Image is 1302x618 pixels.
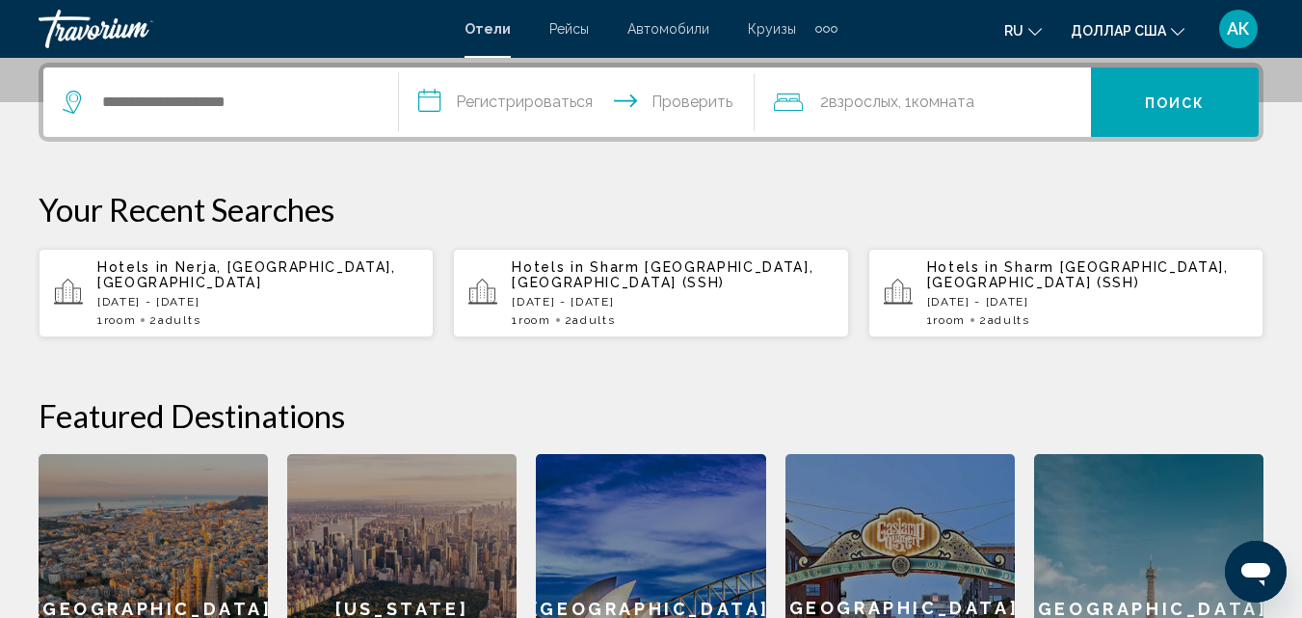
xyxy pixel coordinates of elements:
[158,313,200,327] span: Adults
[565,313,616,327] span: 2
[927,259,999,275] span: Hotels in
[518,313,551,327] span: Room
[933,313,966,327] span: Room
[39,10,445,48] a: Травориум
[39,190,1263,228] p: Your Recent Searches
[868,248,1263,338] button: Hotels in Sharm [GEOGRAPHIC_DATA], [GEOGRAPHIC_DATA] (SSH)[DATE] - [DATE]1Room2Adults
[97,313,136,327] span: 1
[1145,95,1206,111] font: Поиск
[453,248,848,338] button: Hotels in Sharm [GEOGRAPHIC_DATA], [GEOGRAPHIC_DATA] (SSH)[DATE] - [DATE]1Room2Adults
[512,259,584,275] span: Hotels in
[512,259,813,290] span: Sharm [GEOGRAPHIC_DATA], [GEOGRAPHIC_DATA] (SSH)
[988,313,1030,327] span: Adults
[820,93,829,111] font: 2
[748,21,796,37] a: Круизы
[1213,9,1263,49] button: Меню пользователя
[512,313,550,327] span: 1
[97,259,396,290] span: Nerja, [GEOGRAPHIC_DATA], [GEOGRAPHIC_DATA]
[1004,23,1023,39] font: ru
[927,295,1248,309] p: [DATE] - [DATE]
[465,21,511,37] a: Отели
[898,93,912,111] font: , 1
[149,313,200,327] span: 2
[927,313,966,327] span: 1
[912,93,974,111] font: комната
[97,259,170,275] span: Hotels in
[1227,18,1250,39] font: АК
[399,67,755,137] button: Даты заезда и выезда
[549,21,589,37] a: Рейсы
[512,295,833,309] p: [DATE] - [DATE]
[1225,541,1287,603] iframe: Кнопка запуска окна обмена сообщениями
[97,295,418,309] p: [DATE] - [DATE]
[815,13,837,44] button: Дополнительные элементы навигации
[39,248,434,338] button: Hotels in Nerja, [GEOGRAPHIC_DATA], [GEOGRAPHIC_DATA][DATE] - [DATE]1Room2Adults
[104,313,137,327] span: Room
[979,313,1030,327] span: 2
[572,313,615,327] span: Adults
[829,93,898,111] font: взрослых
[1091,67,1259,137] button: Поиск
[39,396,1263,435] h2: Featured Destinations
[43,67,1259,137] div: Виджет поиска
[627,21,709,37] a: Автомобили
[927,259,1229,290] span: Sharm [GEOGRAPHIC_DATA], [GEOGRAPHIC_DATA] (SSH)
[1071,23,1166,39] font: доллар США
[1071,16,1184,44] button: Изменить валюту
[1004,16,1042,44] button: Изменить язык
[755,67,1091,137] button: Путешественники: 2 взрослых, 0 детей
